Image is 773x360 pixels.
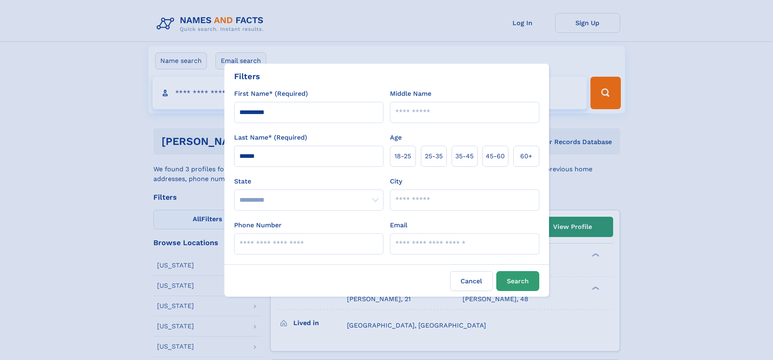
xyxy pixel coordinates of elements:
[394,151,411,161] span: 18‑25
[450,271,493,291] label: Cancel
[486,151,505,161] span: 45‑60
[234,70,260,82] div: Filters
[520,151,532,161] span: 60+
[234,177,383,186] label: State
[390,89,431,99] label: Middle Name
[234,89,308,99] label: First Name* (Required)
[234,133,307,142] label: Last Name* (Required)
[455,151,474,161] span: 35‑45
[390,133,402,142] label: Age
[496,271,539,291] button: Search
[425,151,443,161] span: 25‑35
[234,220,282,230] label: Phone Number
[390,220,407,230] label: Email
[390,177,402,186] label: City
